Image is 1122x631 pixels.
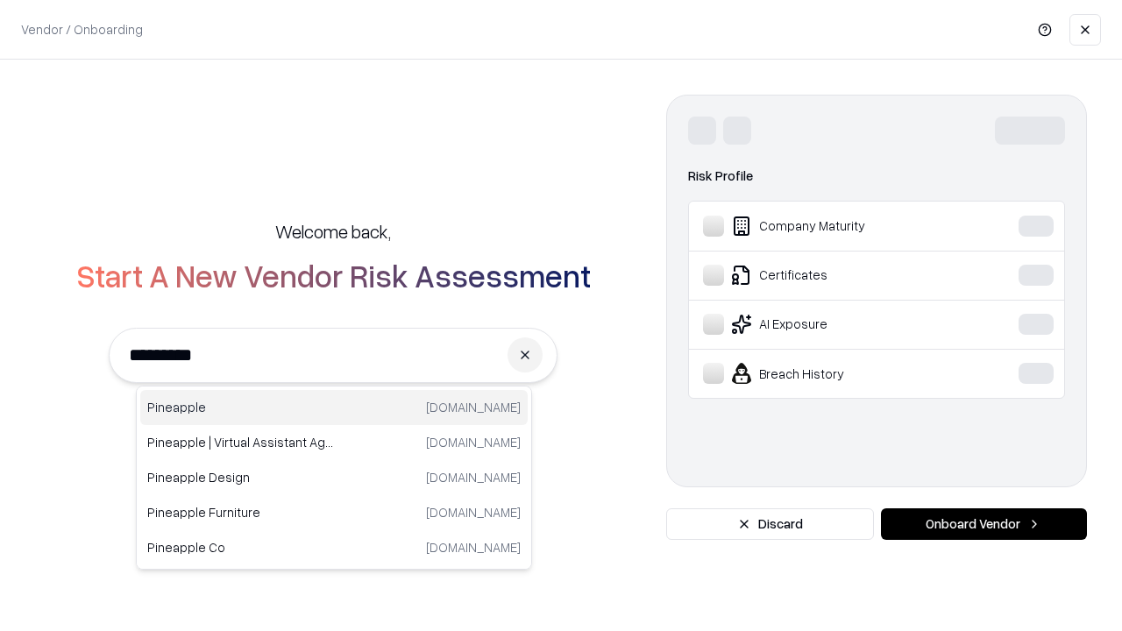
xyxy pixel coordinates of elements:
[76,258,591,293] h2: Start A New Vendor Risk Assessment
[426,433,521,451] p: [DOMAIN_NAME]
[688,166,1065,187] div: Risk Profile
[147,398,334,416] p: Pineapple
[21,20,143,39] p: Vendor / Onboarding
[881,508,1087,540] button: Onboard Vendor
[703,216,965,237] div: Company Maturity
[703,314,965,335] div: AI Exposure
[147,503,334,521] p: Pineapple Furniture
[147,468,334,486] p: Pineapple Design
[147,538,334,557] p: Pineapple Co
[136,386,532,570] div: Suggestions
[275,219,391,244] h5: Welcome back,
[426,503,521,521] p: [DOMAIN_NAME]
[666,508,874,540] button: Discard
[426,468,521,486] p: [DOMAIN_NAME]
[703,265,965,286] div: Certificates
[426,538,521,557] p: [DOMAIN_NAME]
[703,363,965,384] div: Breach History
[426,398,521,416] p: [DOMAIN_NAME]
[147,433,334,451] p: Pineapple | Virtual Assistant Agency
